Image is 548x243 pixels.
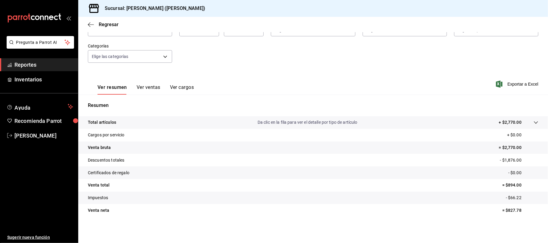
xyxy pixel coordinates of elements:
p: - $66.22 [506,195,538,201]
span: Elige las categorías [92,53,128,59]
p: Total artículos [88,119,116,126]
p: Venta bruta [88,144,111,151]
h3: Sucursal: [PERSON_NAME] ([PERSON_NAME]) [100,5,205,12]
button: Regresar [88,22,119,27]
p: = $894.00 [502,182,538,188]
button: open_drawer_menu [66,16,71,20]
span: Recomienda Parrot [14,117,73,125]
span: Regresar [99,22,119,27]
p: Da clic en la fila para ver el detalle por tipo de artículo [258,119,358,126]
p: Resumen [88,102,538,109]
p: - $1,876.00 [500,157,538,163]
p: Certificados de regalo [88,170,129,176]
p: + $2,770.00 [499,119,522,126]
label: Categorías [88,44,172,48]
p: - $0.00 [508,170,538,176]
p: Venta total [88,182,110,188]
p: Cargos por servicio [88,132,125,138]
button: Exportar a Excel [497,80,538,88]
p: Impuestos [88,195,108,201]
p: + $0.00 [507,132,538,138]
p: = $827.78 [502,207,538,214]
button: Pregunta a Parrot AI [7,36,74,49]
a: Pregunta a Parrot AI [4,44,74,50]
span: Pregunta a Parrot AI [16,39,65,46]
div: navigation tabs [98,84,194,95]
p: Descuentos totales [88,157,124,163]
span: Reportes [14,61,73,69]
button: Ver cargos [170,84,194,95]
p: Venta neta [88,207,109,214]
button: Ver resumen [98,84,127,95]
span: Ayuda [14,103,65,110]
p: = $2,770.00 [499,144,538,151]
span: [PERSON_NAME] [14,132,73,140]
span: Inventarios [14,75,73,84]
span: Sugerir nueva función [7,234,73,241]
button: Ver ventas [137,84,160,95]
